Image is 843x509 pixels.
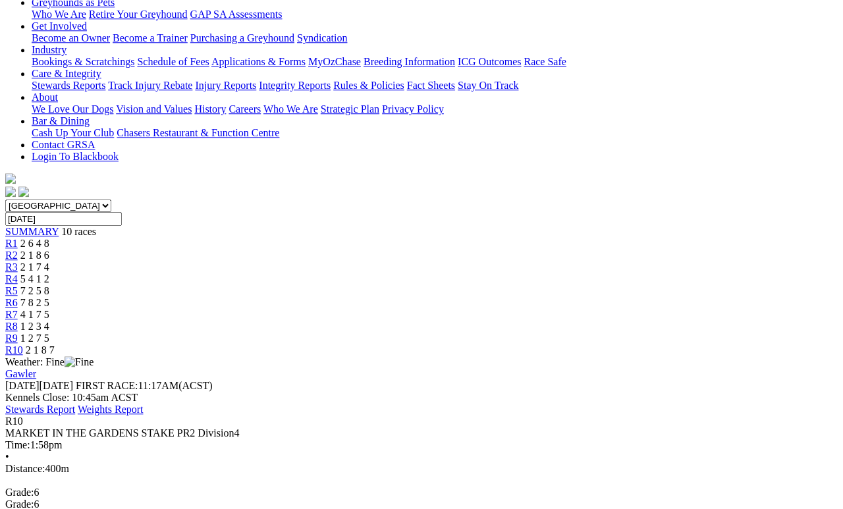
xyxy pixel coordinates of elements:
a: R1 [5,238,18,249]
a: Weights Report [78,404,144,415]
a: Rules & Policies [333,80,404,91]
span: 4 1 7 5 [20,309,49,320]
a: MyOzChase [308,56,361,67]
a: Purchasing a Greyhound [190,32,294,43]
img: twitter.svg [18,186,29,197]
a: Care & Integrity [32,68,101,79]
span: Weather: Fine [5,356,94,367]
a: Fact Sheets [407,80,455,91]
a: Cash Up Your Club [32,127,114,138]
a: Login To Blackbook [32,151,119,162]
span: FIRST RACE: [76,380,138,391]
div: Industry [32,56,838,68]
a: Vision and Values [116,103,192,115]
a: R7 [5,309,18,320]
span: • [5,451,9,462]
a: Race Safe [524,56,566,67]
div: Care & Integrity [32,80,838,92]
div: Greyhounds as Pets [32,9,838,20]
a: R6 [5,297,18,308]
span: 7 8 2 5 [20,297,49,308]
div: Get Involved [32,32,838,44]
a: Syndication [297,32,347,43]
div: Bar & Dining [32,127,838,139]
a: GAP SA Assessments [190,9,283,20]
a: R10 [5,344,23,356]
a: Become a Trainer [113,32,188,43]
a: History [194,103,226,115]
a: Industry [32,44,67,55]
img: Fine [65,356,94,368]
a: Gawler [5,368,36,379]
span: 1 2 7 5 [20,333,49,344]
span: 11:17AM(ACST) [76,380,213,391]
a: Schedule of Fees [137,56,209,67]
a: Become an Owner [32,32,110,43]
input: Select date [5,212,122,226]
span: R10 [5,415,23,427]
span: 10 races [61,226,96,237]
span: 5 4 1 2 [20,273,49,284]
a: Stay On Track [458,80,518,91]
span: 2 6 4 8 [20,238,49,249]
a: Privacy Policy [382,103,444,115]
a: Track Injury Rebate [108,80,192,91]
a: Chasers Restaurant & Function Centre [117,127,279,138]
a: Contact GRSA [32,139,95,150]
div: MARKET IN THE GARDENS STAKE PR2 Division4 [5,427,838,439]
a: ICG Outcomes [458,56,521,67]
a: Retire Your Greyhound [89,9,188,20]
img: facebook.svg [5,186,16,197]
span: 7 2 5 8 [20,285,49,296]
span: Distance: [5,463,45,474]
a: R4 [5,273,18,284]
a: About [32,92,58,103]
a: Get Involved [32,20,87,32]
a: We Love Our Dogs [32,103,113,115]
a: R8 [5,321,18,332]
a: R2 [5,250,18,261]
div: 1:58pm [5,439,838,451]
span: [DATE] [5,380,40,391]
span: 1 2 3 4 [20,321,49,332]
a: Stewards Report [5,404,75,415]
a: Stewards Reports [32,80,105,91]
a: R3 [5,261,18,273]
span: 2 1 8 7 [26,344,55,356]
div: About [32,103,838,115]
span: 2 1 7 4 [20,261,49,273]
a: Bar & Dining [32,115,90,126]
a: Integrity Reports [259,80,331,91]
a: Breeding Information [364,56,455,67]
a: Strategic Plan [321,103,379,115]
a: Applications & Forms [211,56,306,67]
img: logo-grsa-white.png [5,173,16,184]
div: Kennels Close: 10:45am ACST [5,392,838,404]
a: SUMMARY [5,226,59,237]
div: 6 [5,487,838,498]
a: Who We Are [263,103,318,115]
span: Grade: [5,487,34,498]
a: Bookings & Scratchings [32,56,134,67]
span: 2 1 8 6 [20,250,49,261]
a: R5 [5,285,18,296]
a: Injury Reports [195,80,256,91]
span: [DATE] [5,380,73,391]
a: Careers [229,103,261,115]
a: Who We Are [32,9,86,20]
div: 400m [5,463,838,475]
span: Time: [5,439,30,450]
a: R9 [5,333,18,344]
